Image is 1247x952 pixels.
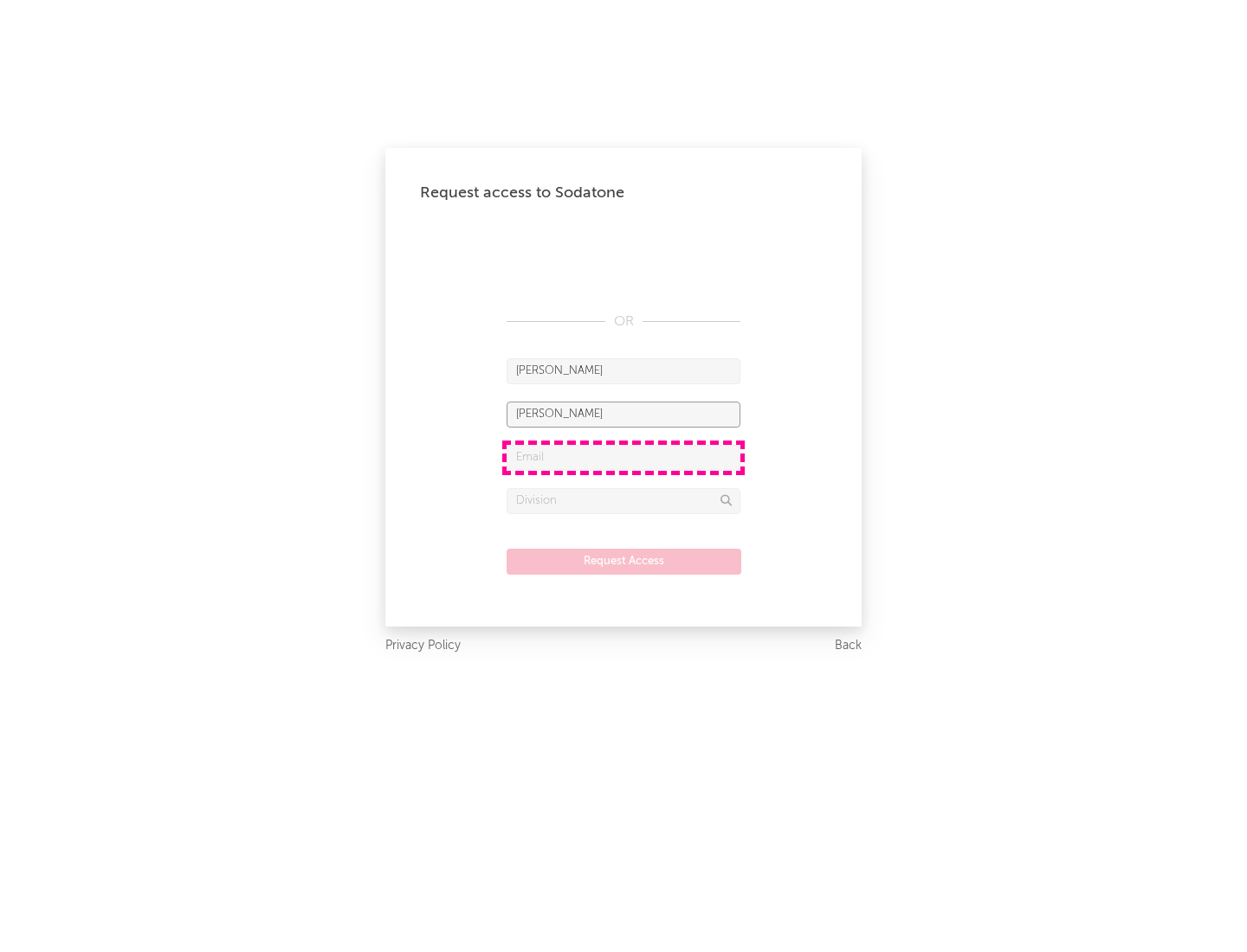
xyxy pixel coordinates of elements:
[507,358,740,384] input: First Name
[507,549,741,575] button: Request Access
[507,312,740,332] div: OR
[420,183,827,203] div: Request access to Sodatone
[835,635,862,657] a: Back
[507,402,740,428] input: Last Name
[507,445,740,471] input: Email
[385,635,461,657] a: Privacy Policy
[507,488,740,514] input: Division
